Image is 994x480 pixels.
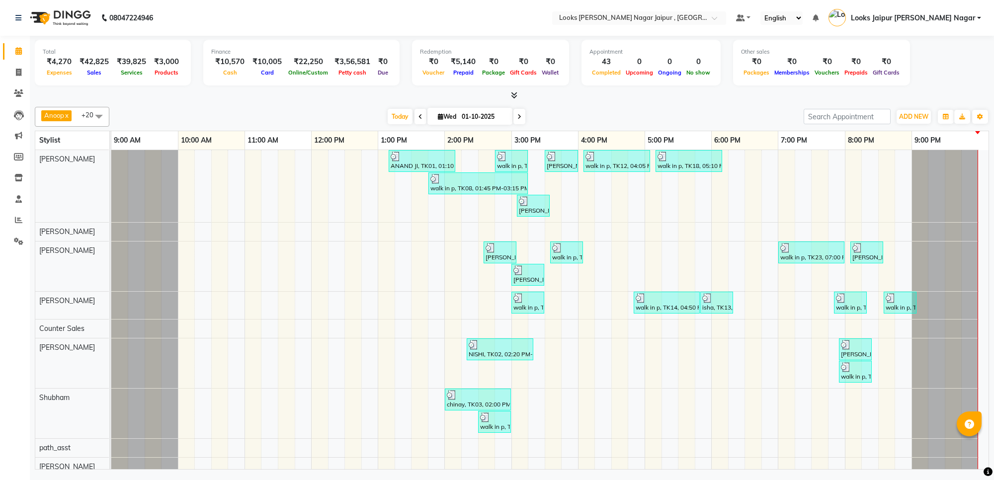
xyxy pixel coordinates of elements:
[39,343,95,352] span: [PERSON_NAME]
[589,56,623,68] div: 43
[657,152,721,170] div: walk in p, TK18, 05:10 PM-06:10 PM, Stylist Cut(M) (₹700),[PERSON_NAME] Trimming (₹500)
[507,56,539,68] div: ₹0
[952,440,984,470] iframe: chat widget
[312,133,347,148] a: 12:00 PM
[701,293,732,312] div: isha, TK13, 05:50 PM-06:20 PM, Upperlip Threading (₹80)
[772,69,812,76] span: Memberships
[828,9,846,26] img: Looks Jaipur Malviya Nagar
[375,69,391,76] span: Due
[623,69,656,76] span: Upcoming
[885,293,915,312] div: walk in p, TK28, 08:35 PM-09:05 PM, [GEOGRAPHIC_DATA]~Wax (₹200)
[645,133,676,148] a: 5:00 PM
[480,69,507,76] span: Package
[485,243,515,262] div: [PERSON_NAME], TK05, 02:35 PM-03:05 PM, Stylist Cut(F) (₹1200)
[446,390,510,409] div: chinay, TK03, 02:00 PM-03:00 PM, Stylist Cut(M) (₹700),[PERSON_NAME] Trimming (₹500)
[435,113,459,120] span: Wed
[623,56,656,68] div: 0
[245,133,281,148] a: 11:00 AM
[480,56,507,68] div: ₹0
[897,110,931,124] button: ADD NEW
[804,109,891,124] input: Search Appointment
[589,69,623,76] span: Completed
[211,48,392,56] div: Finance
[39,296,95,305] span: [PERSON_NAME]
[39,443,71,452] span: path_asst
[851,13,975,23] span: Looks Jaipur [PERSON_NAME] Nagar
[741,69,772,76] span: Packages
[851,243,882,262] div: [PERSON_NAME], TK27, 08:05 PM-08:35 PM, K Wash Shampoo(F) (₹300)
[221,69,240,76] span: Cash
[390,152,454,170] div: ANAND JI, TK01, 01:10 PM-02:10 PM, Stylist Cut(M) (₹700),[PERSON_NAME] Trimming (₹500)
[39,246,95,255] span: [PERSON_NAME]
[539,69,561,76] span: Wallet
[451,69,476,76] span: Prepaid
[429,174,527,193] div: walk in p, TK08, 01:45 PM-03:15 PM, NaturLiv Detan Cleanup (₹1500),[PERSON_NAME] Trimming (₹500)
[420,69,447,76] span: Voucher
[152,69,181,76] span: Products
[331,56,374,68] div: ₹3,56,581
[579,133,610,148] a: 4:00 PM
[25,4,93,32] img: logo
[388,109,413,124] span: Today
[899,113,928,120] span: ADD NEW
[539,56,561,68] div: ₹0
[772,56,812,68] div: ₹0
[507,69,539,76] span: Gift Cards
[111,133,143,148] a: 9:00 AM
[842,69,870,76] span: Prepaids
[840,340,871,359] div: [PERSON_NAME], TK20, 07:55 PM-08:25 PM, Forehead Threading (₹100)
[286,69,331,76] span: Online/Custom
[378,133,410,148] a: 1:00 PM
[150,56,183,68] div: ₹3,000
[39,462,95,471] span: [PERSON_NAME]
[420,56,447,68] div: ₹0
[39,227,95,236] span: [PERSON_NAME]
[512,133,543,148] a: 3:00 PM
[551,243,582,262] div: walk in p, TK12, 03:35 PM-04:05 PM, Blow Dry Stylist(F)* (₹400)
[779,243,843,262] div: walk in p, TK23, 07:00 PM-08:00 PM, Kersatase Fusion Scrub(F) (₹3500)
[635,293,699,312] div: walk in p, TK14, 04:50 PM-05:50 PM, Full Body Waxing(F) (₹2200)
[43,56,76,68] div: ₹4,270
[44,111,64,119] span: Anoop
[459,109,508,124] input: 2025-10-01
[258,69,276,76] span: Card
[248,56,286,68] div: ₹10,005
[420,48,561,56] div: Redemption
[447,56,480,68] div: ₹5,140
[656,69,684,76] span: Ongoing
[684,56,713,68] div: 0
[870,56,902,68] div: ₹0
[64,111,69,119] a: x
[842,56,870,68] div: ₹0
[468,340,532,359] div: NISHI, TK02, 02:20 PM-03:20 PM, Face Bleach(F) (₹500),Chin Threading (₹80)
[589,48,713,56] div: Appointment
[178,133,214,148] a: 10:00 AM
[113,56,150,68] div: ₹39,825
[778,133,810,148] a: 7:00 PM
[512,265,543,284] div: [PERSON_NAME], TK11, 03:00 PM-03:30 PM, Stylist Cut(F) (₹1200)
[812,56,842,68] div: ₹0
[845,133,877,148] a: 8:00 PM
[840,362,871,381] div: walk in p, TK21, 07:55 PM-08:25 PM, Forehead Threading (₹100)
[812,69,842,76] span: Vouchers
[741,56,772,68] div: ₹0
[374,56,392,68] div: ₹0
[512,293,543,312] div: walk in p, TK04, 03:00 PM-03:30 PM, Forehead Threading (₹100)
[336,69,369,76] span: Petty cash
[546,152,577,170] div: [PERSON_NAME], TK11, 03:30 PM-04:00 PM, Stylist Cut(F) (₹1200)
[118,69,145,76] span: Services
[496,152,527,170] div: walk in p, TK07, 02:45 PM-03:15 PM, Groom Hairstyling (₹1000)
[835,293,866,312] div: walk in p, TK19, 07:50 PM-08:20 PM, Upperlip Threading (₹80)
[656,56,684,68] div: 0
[584,152,649,170] div: walk in p, TK12, 04:05 PM-05:05 PM, Stylist Cut(M) (₹700),[PERSON_NAME] Trimming (₹500)
[286,56,331,68] div: ₹22,250
[479,412,510,431] div: walk in p, TK04, 02:30 PM-03:00 PM, K Wash Shampoo(F) (₹300)
[39,324,84,333] span: Counter Sales
[44,69,75,76] span: Expenses
[39,136,60,145] span: Stylist
[109,4,153,32] b: 08047224946
[712,133,743,148] a: 6:00 PM
[39,155,95,163] span: [PERSON_NAME]
[84,69,104,76] span: Sales
[211,56,248,68] div: ₹10,570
